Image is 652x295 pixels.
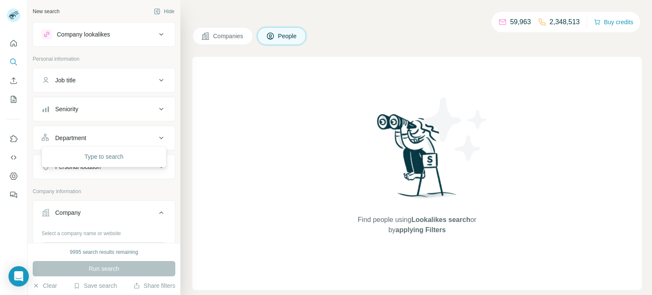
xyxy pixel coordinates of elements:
div: 9995 search results remaining [70,248,138,256]
p: 2,348,513 [550,17,580,27]
span: Lookalikes search [411,216,470,223]
button: Personal location [33,157,175,177]
button: Save search [73,281,117,290]
div: Open Intercom Messenger [8,266,29,287]
button: Seniority [33,99,175,119]
button: Hide [148,5,180,18]
button: My lists [7,92,20,107]
button: Enrich CSV [7,73,20,88]
button: Clear [33,281,57,290]
button: Use Surfe API [7,150,20,165]
button: Company [33,202,175,226]
button: Company lookalikes [33,24,175,45]
button: Feedback [7,187,20,202]
div: Select a company name or website [42,226,166,237]
h4: Search [192,10,642,22]
button: Use Surfe on LinkedIn [7,131,20,146]
span: Companies [213,32,244,40]
div: Seniority [55,105,78,113]
button: Search [7,54,20,70]
img: Surfe Illustration - Stars [417,91,494,167]
p: Company information [33,188,175,195]
span: People [278,32,298,40]
button: Buy credits [594,16,633,28]
p: 59,963 [510,17,531,27]
button: Job title [33,70,175,90]
div: Company lookalikes [57,30,110,39]
span: applying Filters [396,226,446,233]
p: Personal information [33,55,175,63]
div: Job title [55,76,76,84]
div: Department [55,134,86,142]
div: Company [55,208,81,217]
button: Quick start [7,36,20,51]
button: Department [33,128,175,148]
span: Find people using or by [349,215,485,235]
button: Dashboard [7,169,20,184]
img: Surfe Illustration - Woman searching with binoculars [373,112,461,206]
div: New search [33,8,59,15]
div: Type to search [44,148,164,165]
button: Share filters [133,281,175,290]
